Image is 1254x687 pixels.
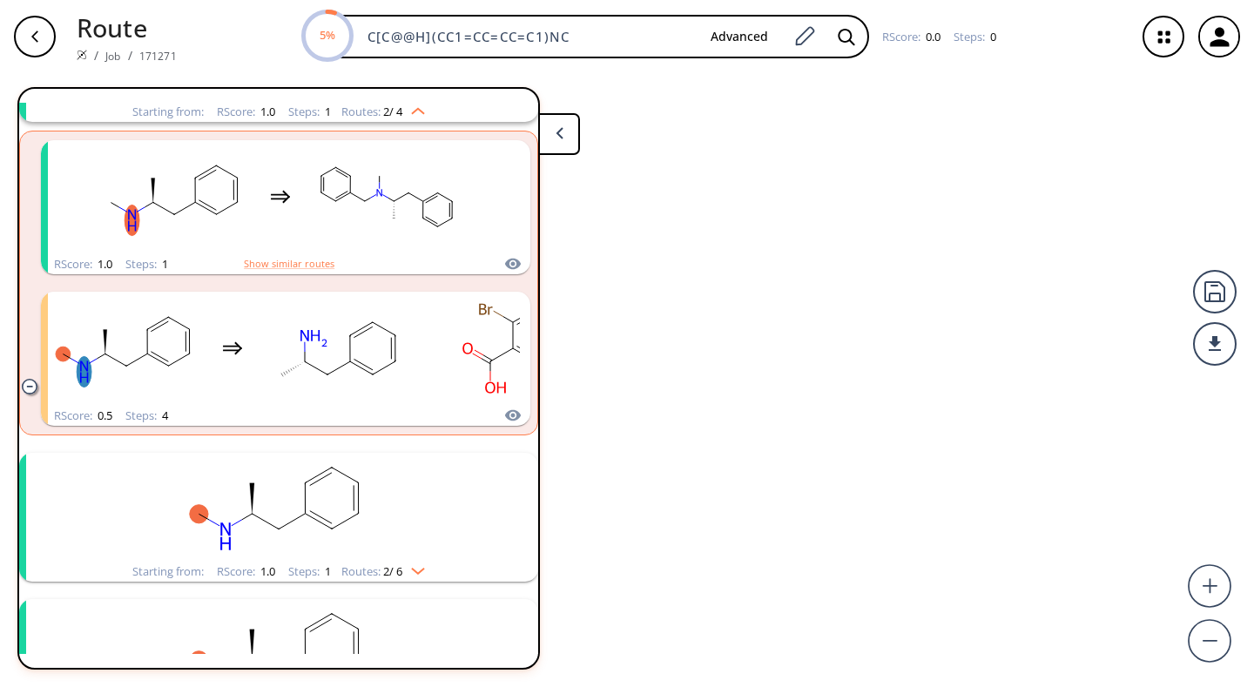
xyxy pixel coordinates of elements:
div: Starting from: [132,106,204,118]
div: Steps : [125,259,168,270]
span: 2 / 6 [383,566,402,577]
span: 1 [322,104,331,119]
span: 0.5 [95,407,112,423]
a: Job [105,49,120,64]
svg: O=C(O)c1ccccc1Br [435,294,591,403]
div: Steps : [288,566,331,577]
svg: CN[C@@H](C)Cc1ccccc1 [48,294,205,403]
div: RScore : [882,31,940,43]
li: / [128,46,132,64]
p: Route [77,9,177,46]
svg: C[C@H](N)Cc1ccccc1 [260,294,417,403]
div: Routes: [341,566,425,577]
div: Steps : [125,410,168,421]
img: Spaya logo [77,50,87,60]
a: 171271 [139,49,177,64]
img: Down [402,561,425,575]
span: 1 [159,256,168,272]
svg: CN[C@@H](C)Cc1ccccc1 [96,143,253,252]
span: 0.0 [923,29,940,44]
img: Up [402,101,425,115]
span: 1.0 [258,563,275,579]
div: Routes: [341,106,425,118]
li: / [94,46,98,64]
div: RScore : [217,566,275,577]
div: Steps : [288,106,331,118]
span: 4 [159,407,168,423]
div: Starting from: [132,566,204,577]
div: RScore : [54,259,112,270]
div: Steps : [954,31,996,43]
span: 1 [322,563,331,579]
button: Show similar routes [244,256,334,272]
span: 0 [988,29,996,44]
input: Enter SMILES [357,28,697,45]
button: Advanced [697,21,782,53]
svg: C[C@@H](Cc1ccccc1)N(C)Cc1ccccc1 [308,143,465,252]
div: RScore : [54,410,112,421]
div: RScore : [217,106,275,118]
span: 2 / 4 [383,106,402,118]
span: 1.0 [95,256,112,272]
text: 5% [320,27,335,43]
span: 1.0 [258,104,275,119]
svg: CN[C@@H](C)Cc1ccccc1 [52,453,505,562]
